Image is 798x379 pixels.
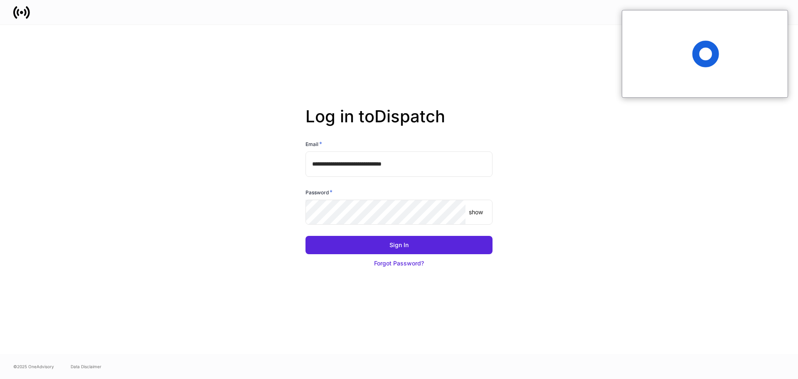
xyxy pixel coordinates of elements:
[305,188,332,196] h6: Password
[305,236,493,254] button: Sign In
[305,107,493,140] h2: Log in to Dispatch
[692,40,719,67] span: Loading
[389,241,409,249] div: Sign In
[13,363,54,370] span: © 2025 OneAdvisory
[374,259,424,268] div: Forgot Password?
[305,140,322,148] h6: Email
[469,208,483,216] p: show
[71,363,101,370] a: Data Disclaimer
[305,254,493,272] button: Forgot Password?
